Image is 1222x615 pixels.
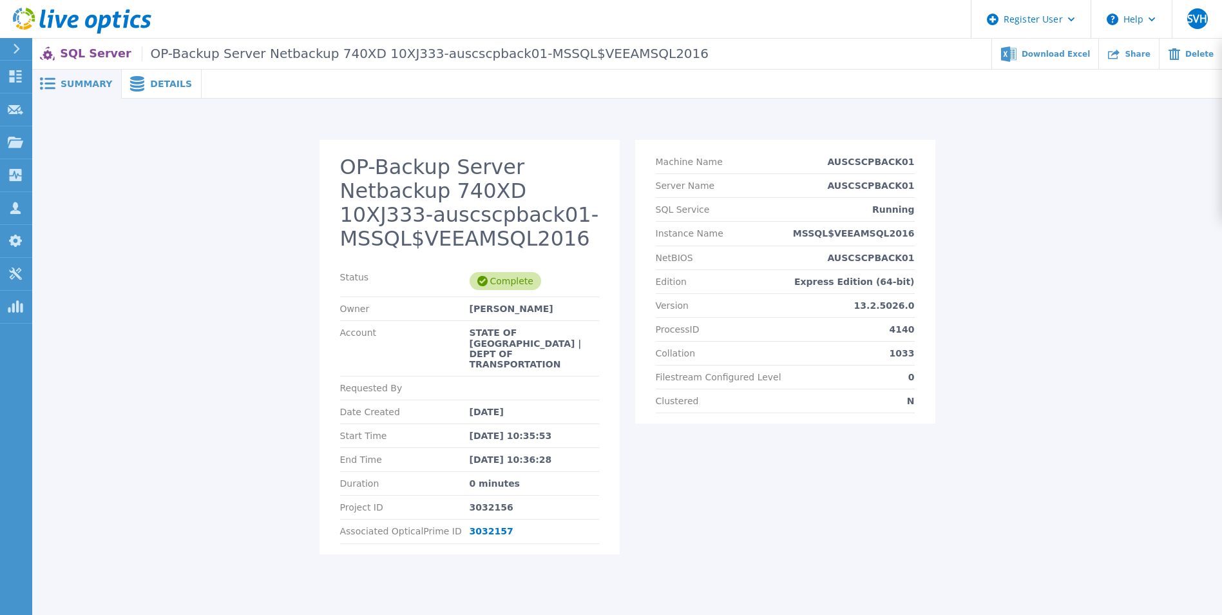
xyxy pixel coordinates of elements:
[340,327,470,369] p: Account
[656,300,689,311] p: Version
[794,277,915,287] p: Express Edition (64-bit)
[854,300,915,311] p: 13.2.5026.0
[340,155,599,250] h2: OP-Backup Server Netbackup 740XD 10XJ333-auscscpback01-MSSQL$VEEAMSQL2016
[340,526,470,536] p: Associated OpticalPrime ID
[907,396,915,406] p: N
[470,478,599,489] div: 0 minutes
[1125,50,1150,58] span: Share
[61,79,112,88] span: Summary
[656,228,723,239] p: Instance Name
[656,277,687,287] p: Edition
[656,181,715,191] p: Server Name
[827,253,914,263] p: AUSCSCPBACK01
[890,324,915,335] p: 4140
[60,46,709,61] p: SQL Server
[340,407,470,417] p: Date Created
[470,407,599,417] div: [DATE]
[1185,50,1214,58] span: Delete
[470,272,541,290] div: Complete
[656,396,699,406] p: Clustered
[656,324,700,335] p: ProcessID
[908,372,915,382] p: 0
[890,348,915,358] p: 1033
[470,431,599,441] div: [DATE] 10:35:53
[340,383,470,393] p: Requested By
[340,304,470,314] p: Owner
[340,431,470,441] p: Start Time
[656,348,696,358] p: Collation
[827,157,914,167] p: AUSCSCPBACK01
[656,372,781,382] p: Filestream Configured Level
[470,454,599,465] div: [DATE] 10:36:28
[793,228,915,239] p: MSSQL$VEEAMSQL2016
[150,79,192,88] span: Details
[340,272,470,290] p: Status
[470,304,599,314] div: [PERSON_NAME]
[1187,14,1207,24] span: SVH
[1022,50,1090,58] span: Download Excel
[340,454,470,465] p: End Time
[827,181,914,191] p: AUSCSCPBACK01
[872,204,914,215] p: Running
[340,502,470,512] p: Project ID
[470,327,599,369] div: STATE OF [GEOGRAPHIC_DATA] | DEPT OF TRANSPORTATION
[142,46,709,61] span: OP-Backup Server Netbackup 740XD 10XJ333-auscscpback01-MSSQL$VEEAMSQL2016
[656,157,723,167] p: Machine Name
[470,502,599,512] div: 3032156
[656,253,693,263] p: NetBIOS
[470,526,513,536] a: 3032157
[656,204,710,215] p: SQL Service
[340,478,470,489] p: Duration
